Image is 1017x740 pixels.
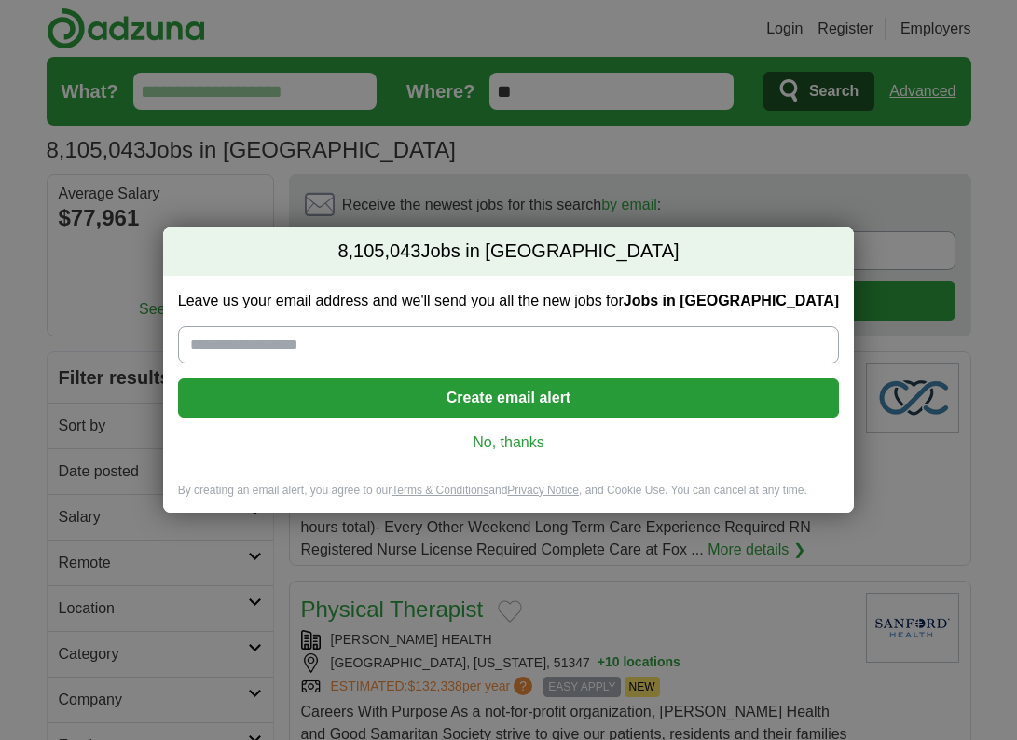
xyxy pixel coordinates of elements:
button: Create email alert [178,378,839,418]
span: 8,105,043 [337,239,420,265]
h2: Jobs in [GEOGRAPHIC_DATA] [163,227,854,276]
label: Leave us your email address and we'll send you all the new jobs for [178,291,839,311]
div: By creating an email alert, you agree to our and , and Cookie Use. You can cancel at any time. [163,483,854,514]
a: No, thanks [193,432,824,453]
strong: Jobs in [GEOGRAPHIC_DATA] [624,293,839,308]
a: Terms & Conditions [392,484,488,497]
a: Privacy Notice [507,484,579,497]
